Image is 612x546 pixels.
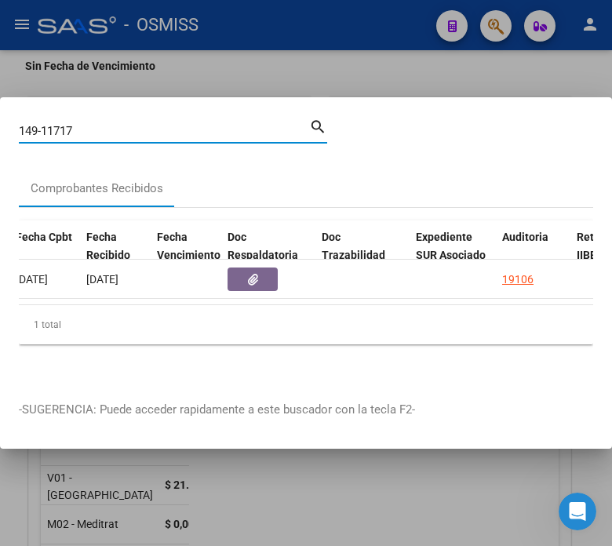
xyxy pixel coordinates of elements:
[151,220,221,289] datatable-header-cell: Fecha Vencimiento
[16,273,48,286] span: [DATE]
[322,231,385,261] span: Doc Trazabilidad
[410,220,496,289] datatable-header-cell: Expediente SUR Asociado
[157,231,220,261] span: Fecha Vencimiento
[315,220,410,289] datatable-header-cell: Doc Trazabilidad
[9,220,80,289] datatable-header-cell: Fecha Cpbt
[80,220,151,289] datatable-header-cell: Fecha Recibido
[86,231,130,261] span: Fecha Recibido
[19,401,593,419] p: -SUGERENCIA: Puede acceder rapidamente a este buscador con la tecla F2-
[416,231,486,261] span: Expediente SUR Asociado
[502,231,548,243] span: Auditoria
[559,493,596,530] iframe: Intercom live chat
[309,116,327,135] mat-icon: search
[16,231,72,243] span: Fecha Cpbt
[19,305,593,344] div: 1 total
[228,231,298,261] span: Doc Respaldatoria
[86,273,118,286] span: [DATE]
[221,220,315,289] datatable-header-cell: Doc Respaldatoria
[496,220,570,289] datatable-header-cell: Auditoria
[31,180,163,198] div: Comprobantes Recibidos
[502,271,534,289] div: 19106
